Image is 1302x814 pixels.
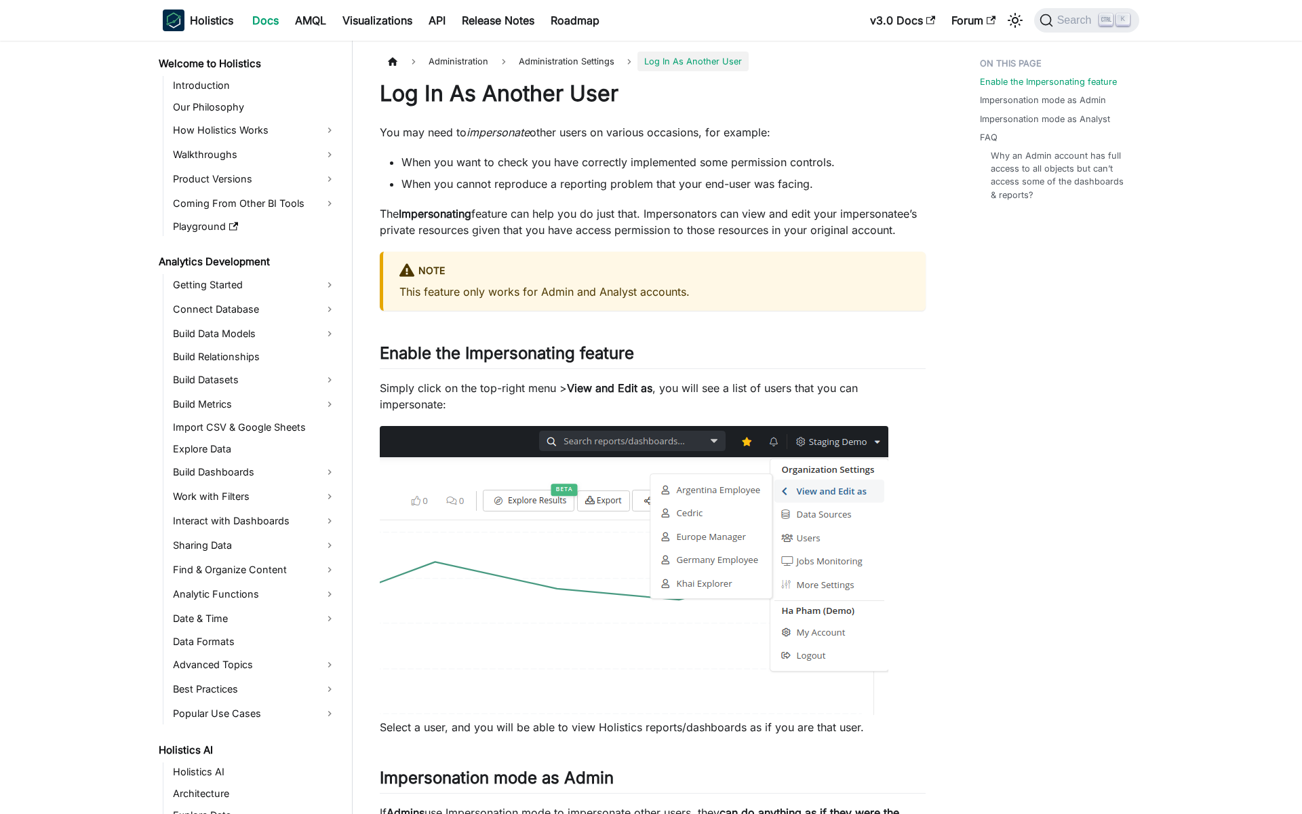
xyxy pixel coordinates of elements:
[401,154,926,170] li: When you want to check you have correctly implemented some permission controls.
[169,608,340,629] a: Date & Time
[155,252,340,271] a: Analytics Development
[169,510,340,532] a: Interact with Dashboards
[169,298,340,320] a: Connect Database
[155,741,340,760] a: Holistics AI
[862,9,943,31] a: v3.0 Docs
[163,9,184,31] img: Holistics
[1034,8,1139,33] button: Search (Ctrl+K)
[399,207,471,220] strong: Impersonating
[169,98,340,117] a: Our Philosophy
[380,719,926,735] p: Select a user, and you will be able to view Holistics reports/dashboards as if you are that user.
[169,144,340,166] a: Walkthroughs
[380,343,926,369] h2: Enable the Impersonating feature
[169,274,340,296] a: Getting Started
[155,54,340,73] a: Welcome to Holistics
[380,206,926,238] p: The feature can help you do just that. Impersonators can view and edit your impersonatee’s privat...
[169,347,340,366] a: Build Relationships
[169,76,340,95] a: Introduction
[169,654,340,676] a: Advanced Topics
[380,52,926,71] nav: Breadcrumbs
[190,12,233,28] b: Holistics
[169,393,340,415] a: Build Metrics
[399,263,909,280] div: Note
[567,381,652,395] strong: View and Edit as
[1116,14,1130,26] kbd: K
[169,486,340,507] a: Work with Filters
[1004,9,1026,31] button: Switch between dark and light mode (currently light mode)
[169,632,340,651] a: Data Formats
[169,678,340,700] a: Best Practices
[943,9,1004,31] a: Forum
[1053,14,1100,26] span: Search
[169,323,340,345] a: Build Data Models
[169,369,340,391] a: Build Datasets
[512,52,621,71] span: Administration Settings
[287,9,334,31] a: AMQL
[420,9,454,31] a: API
[399,284,909,300] p: This feature only works for Admin and Analyst accounts.
[169,703,340,724] a: Popular Use Cases
[401,176,926,192] li: When you cannot reproduce a reporting problem that your end-user was facing.
[169,440,340,459] a: Explore Data
[169,784,340,803] a: Architecture
[422,52,495,71] span: Administration
[980,113,1110,125] a: Impersonation mode as Analyst
[380,52,406,71] a: Home page
[169,762,340,781] a: Holistics AI
[467,125,530,139] em: impersonate
[169,461,340,483] a: Build Dashboards
[380,768,926,794] h2: Impersonation mode as Admin
[542,9,608,31] a: Roadmap
[169,217,340,236] a: Playground
[454,9,542,31] a: Release Notes
[169,559,340,581] a: Find & Organize Content
[980,94,1106,106] a: Impersonation mode as Admin
[380,124,926,140] p: You may need to other users on various occasions, for example:
[163,9,233,31] a: HolisticsHolistics
[169,583,340,605] a: Analytic Functions
[991,149,1126,201] a: Why an Admin account has full access to all objects but can’t access some of the dashboards & rep...
[169,418,340,437] a: Import CSV & Google Sheets
[169,119,340,141] a: How Holistics Works
[169,193,340,214] a: Coming From Other BI Tools
[169,168,340,190] a: Product Versions
[334,9,420,31] a: Visualizations
[169,535,340,556] a: Sharing Data
[980,75,1117,88] a: Enable the Impersonating feature
[380,80,926,107] h1: Log In As Another User
[980,131,998,144] a: FAQ
[380,380,926,412] p: Simply click on the top-right menu > , you will see a list of users that you can impersonate:
[244,9,287,31] a: Docs
[149,41,353,814] nav: Docs sidebar
[637,52,749,71] span: Log In As Another User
